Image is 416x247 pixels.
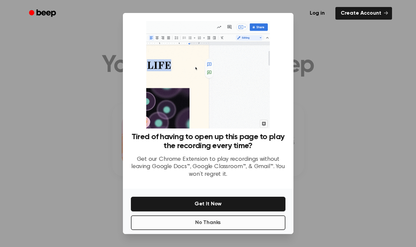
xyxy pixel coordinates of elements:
button: No Thanks [131,215,285,230]
a: Create Account [335,7,392,20]
h3: Tired of having to open up this page to play the recording every time? [131,132,285,150]
p: Get our Chrome Extension to play recordings without leaving Google Docs™, Google Classroom™, & Gm... [131,156,285,178]
img: Beep extension in action [146,21,270,128]
a: Log in [303,6,331,21]
button: Get It Now [131,197,285,211]
a: Beep [24,7,62,20]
